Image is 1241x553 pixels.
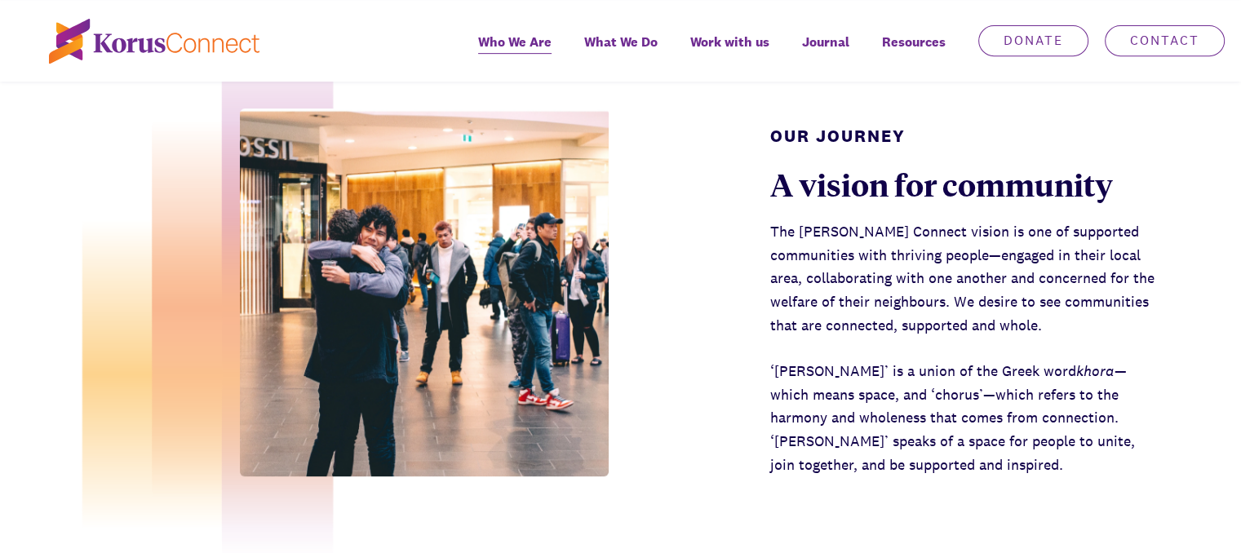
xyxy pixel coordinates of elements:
div: Resources [866,23,962,82]
span: Work with us [690,30,769,54]
span: Who We Are [478,30,552,54]
em: khora [1076,361,1115,380]
div: Our Journey [770,124,1159,148]
a: Donate [978,25,1088,56]
span: What We Do [584,30,658,54]
a: Work with us [674,23,786,82]
a: Who We Are [462,23,568,82]
div: A vision for community [770,165,1159,204]
a: What We Do [568,23,674,82]
p: The [PERSON_NAME] Connect vision is one of supported communities with thriving people—engaged in ... [770,220,1159,338]
img: korus-connect%2Fc5177985-88d5-491d-9cd7-4a1febad1357_logo.svg [49,19,259,64]
p: ‘[PERSON_NAME]’ is a union of the Greek word —which means space, and ‘chorus’—which refers to the... [770,360,1159,477]
span: Journal [802,30,849,54]
a: Journal [786,23,866,82]
a: Contact [1105,25,1225,56]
